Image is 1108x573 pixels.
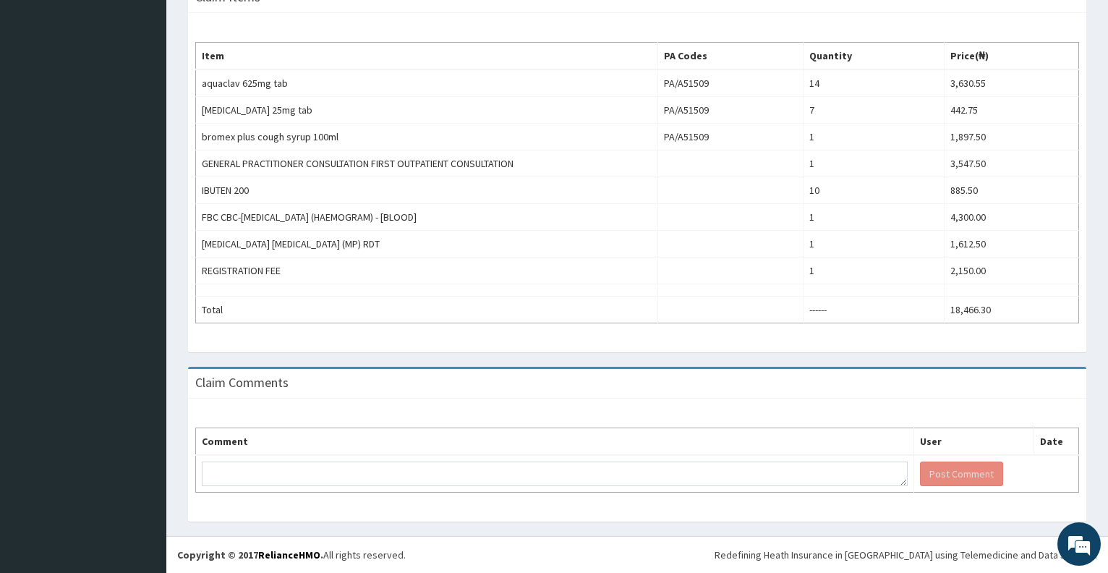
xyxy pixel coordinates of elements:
[657,97,804,124] td: PA/A51509
[196,97,658,124] td: [MEDICAL_DATA] 25mg tab
[944,297,1078,323] td: 18,466.30
[657,124,804,150] td: PA/A51509
[944,124,1078,150] td: 1,897.50
[804,43,944,70] th: Quantity
[944,177,1078,204] td: 885.50
[944,231,1078,258] td: 1,612.50
[196,43,658,70] th: Item
[196,204,658,231] td: FBC CBC-[MEDICAL_DATA] (HAEMOGRAM) - [BLOOD]
[166,536,1108,573] footer: All rights reserved.
[804,204,944,231] td: 1
[944,43,1078,70] th: Price(₦)
[804,124,944,150] td: 1
[804,231,944,258] td: 1
[715,548,1097,562] div: Redefining Heath Insurance in [GEOGRAPHIC_DATA] using Telemedicine and Data Science!
[944,97,1078,124] td: 442.75
[258,548,320,561] a: RelianceHMO
[944,69,1078,97] td: 3,630.55
[195,376,289,389] h3: Claim Comments
[196,177,658,204] td: IBUTEN 200
[920,462,1003,486] button: Post Comment
[196,258,658,284] td: REGISTRATION FEE
[804,150,944,177] td: 1
[944,204,1078,231] td: 4,300.00
[804,177,944,204] td: 10
[944,258,1078,284] td: 2,150.00
[804,297,944,323] td: ------
[196,150,658,177] td: GENERAL PRACTITIONER CONSULTATION FIRST OUTPATIENT CONSULTATION
[196,231,658,258] td: [MEDICAL_DATA] [MEDICAL_DATA] (MP) RDT
[196,428,914,456] th: Comment
[657,43,804,70] th: PA Codes
[804,258,944,284] td: 1
[804,97,944,124] td: 7
[914,428,1034,456] th: User
[196,297,658,323] td: Total
[1034,428,1079,456] th: Date
[804,69,944,97] td: 14
[196,124,658,150] td: bromex plus cough syrup 100ml
[196,69,658,97] td: aquaclav 625mg tab
[177,548,323,561] strong: Copyright © 2017 .
[657,69,804,97] td: PA/A51509
[944,150,1078,177] td: 3,547.50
